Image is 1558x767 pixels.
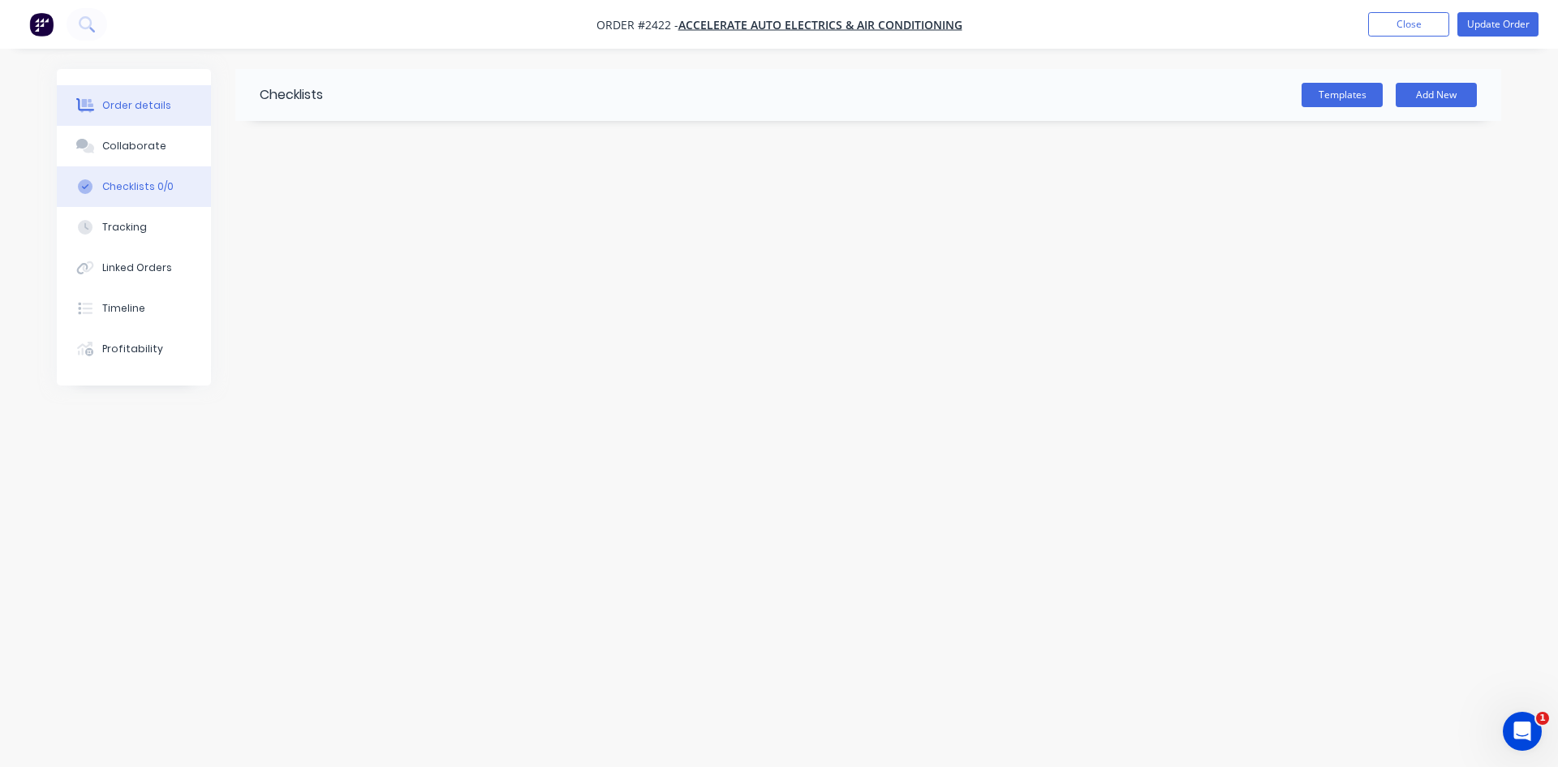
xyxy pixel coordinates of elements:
span: 1 [1536,712,1549,725]
button: Checklists 0/0 [57,166,211,207]
button: Profitability [57,329,211,369]
button: Linked Orders [57,248,211,288]
div: Collaborate [102,139,166,153]
div: Order details [102,98,171,113]
iframe: Intercom live chat [1503,712,1542,751]
div: Timeline [102,301,145,316]
button: Collaborate [57,126,211,166]
button: Update Order [1457,12,1539,37]
button: Templates [1302,83,1383,107]
div: Linked Orders [102,261,172,275]
button: Timeline [57,288,211,329]
img: Factory [29,12,54,37]
div: Checklists 0/0 [102,179,174,194]
div: Profitability [102,342,163,356]
span: Order #2422 - [596,17,678,32]
div: Tracking [102,220,147,235]
button: Close [1368,12,1449,37]
button: Order details [57,85,211,126]
button: Tracking [57,207,211,248]
div: Checklists [235,69,323,121]
button: Add New [1396,83,1477,107]
a: Accelerate Auto Electrics & Air Conditioning [678,17,962,32]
